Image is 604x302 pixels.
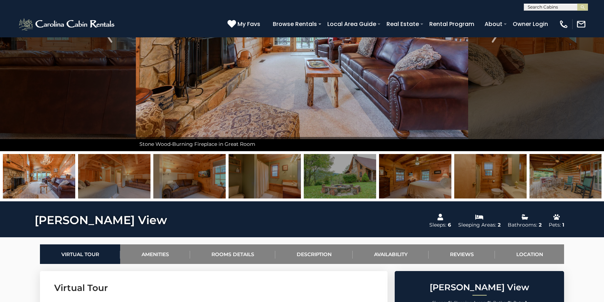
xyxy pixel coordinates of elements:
[495,244,564,264] a: Location
[153,154,226,198] img: 163279217
[136,137,468,151] div: Stone Wood-Burning Fireplace in Great Room
[509,18,552,30] a: Owner Login
[529,154,602,198] img: 163279228
[426,18,478,30] a: Rental Program
[383,18,423,30] a: Real Estate
[18,17,117,31] img: White-1-2.png
[396,283,562,292] h2: [PERSON_NAME] View
[229,154,301,198] img: 163279214
[379,154,451,198] img: 163279226
[275,244,353,264] a: Description
[78,154,150,198] img: 163279225
[40,244,120,264] a: Virtual Tour
[481,18,506,30] a: About
[454,154,527,198] img: 163279227
[353,244,429,264] a: Availability
[120,244,190,264] a: Amenities
[227,20,262,29] a: My Favs
[324,18,380,30] a: Local Area Guide
[190,244,275,264] a: Rooms Details
[559,19,569,29] img: phone-regular-white.png
[576,19,586,29] img: mail-regular-white.png
[269,18,321,30] a: Browse Rentals
[429,244,495,264] a: Reviews
[304,154,376,198] img: 163279222
[54,282,373,294] h3: Virtual Tour
[237,20,260,28] span: My Favs
[3,154,75,198] img: 163279216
